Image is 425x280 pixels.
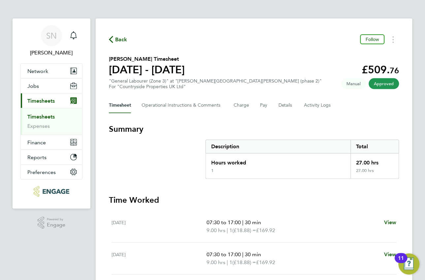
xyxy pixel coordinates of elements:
button: Pay [260,97,268,113]
div: 27.00 hrs [351,154,399,168]
h3: Summary [109,124,399,134]
span: Follow [366,36,379,42]
span: Powered by [47,217,65,222]
a: Powered byEngage [38,217,66,229]
div: Description [206,140,351,153]
span: 1 [229,259,232,266]
button: Open Resource Center, 11 new notifications [399,254,420,275]
h1: [DATE] - [DATE] [109,63,185,76]
button: Activity Logs [304,97,332,113]
span: £169.92 [256,227,275,233]
span: 76 [390,66,399,75]
span: Back [115,36,127,44]
div: [DATE] [112,219,207,234]
button: Charge [234,97,249,113]
button: Jobs [21,79,82,93]
div: 27.00 hrs [351,168,399,179]
span: SN [46,31,57,40]
span: | [242,219,244,226]
button: Timesheets [21,93,82,108]
button: Back [109,35,127,44]
span: 07:30 to 17:00 [207,251,241,258]
button: Finance [21,135,82,150]
span: This timesheet was manually created. [342,78,366,89]
div: "General Labourer (Zone 3)" at "[PERSON_NAME][GEOGRAPHIC_DATA][PERSON_NAME] (phase 2)" [109,78,322,89]
span: View [384,219,397,226]
a: View [384,219,397,227]
button: Timesheets Menu [387,34,399,45]
div: Total [351,140,399,153]
span: 9.00 hrs [207,227,225,233]
button: Operational Instructions & Comments [142,97,223,113]
button: Reports [21,150,82,164]
span: £169.92 [256,259,275,265]
span: Timesheets [27,98,55,104]
span: Finance [27,139,46,146]
a: Go to home page [20,186,82,197]
span: 9.00 hrs [207,259,225,265]
span: Engage [47,222,65,228]
div: Summary [206,140,399,179]
nav: Main navigation [13,18,90,209]
span: | [242,251,244,258]
span: This timesheet has been approved. [369,78,399,89]
span: | [227,259,228,265]
span: 30 min [245,251,261,258]
button: Follow [360,34,385,44]
a: Expenses [27,123,50,129]
button: Network [21,64,82,78]
div: 11 [398,258,404,267]
span: Sofia Naylor [20,49,82,57]
div: [DATE] [112,251,207,266]
button: Timesheet [109,97,131,113]
a: SN[PERSON_NAME] [20,25,82,57]
span: 30 min [245,219,261,226]
button: Details [278,97,294,113]
span: Jobs [27,83,39,89]
a: Timesheets [27,114,55,120]
button: Preferences [21,165,82,179]
a: View [384,251,397,259]
app-decimal: £509. [362,63,399,76]
div: 1 [211,168,213,173]
span: View [384,251,397,258]
span: | [227,227,228,233]
span: 07:30 to 17:00 [207,219,241,226]
span: Network [27,68,48,74]
h2: [PERSON_NAME] Timesheet [109,55,185,63]
span: (£18.88) = [232,227,256,233]
div: For "Countryside Properties UK Ltd" [109,84,322,89]
img: konnectrecruit-logo-retina.png [34,186,69,197]
span: Preferences [27,169,56,175]
span: (£18.88) = [232,259,256,265]
div: Hours worked [206,154,351,168]
span: Reports [27,154,47,160]
h3: Time Worked [109,195,399,205]
span: 1 [229,227,232,234]
div: Timesheets [21,108,82,135]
